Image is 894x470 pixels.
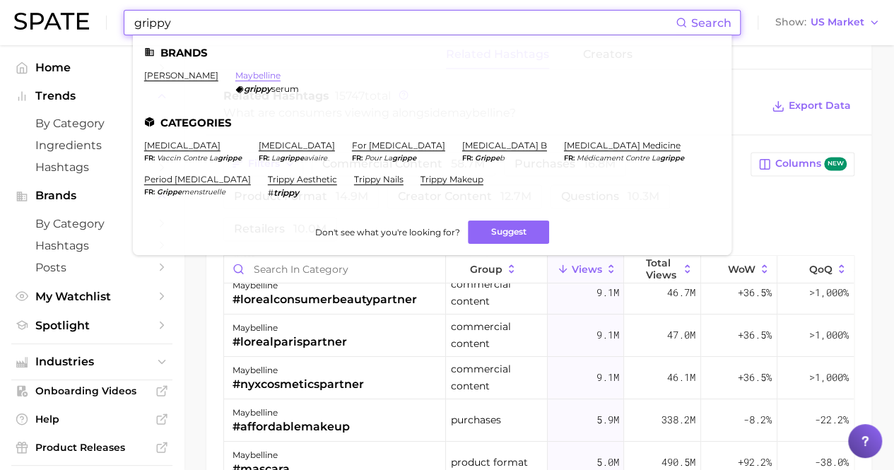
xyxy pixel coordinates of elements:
div: #lorealconsumerbeautypartner [233,291,417,308]
span: My Watchlist [35,290,148,303]
span: fr [144,187,157,196]
em: grippe [218,153,242,163]
span: 338.2m [661,411,695,428]
span: 9.1m [596,284,618,301]
input: Search here for a brand, industry, or ingredient [133,11,676,35]
button: WoW [701,256,777,283]
span: fr [259,153,271,163]
button: Brands [11,185,172,206]
span: QoQ [809,264,833,275]
a: [MEDICAL_DATA] [259,140,335,151]
span: Views [572,264,602,275]
span: 9.1m [596,327,618,343]
em: grippe [660,153,684,163]
button: ShowUS Market [772,13,883,32]
a: Onboarding Videos [11,380,172,401]
span: fr [352,153,365,163]
a: Product Releases [11,437,172,458]
span: Home [35,61,148,74]
span: médicament contre la [577,153,660,163]
a: [PERSON_NAME] [144,70,218,81]
span: by Category [35,217,148,230]
span: US Market [811,18,864,26]
span: Hashtags [35,160,148,174]
button: Suggest [468,221,549,244]
a: Posts [11,257,172,278]
a: period [MEDICAL_DATA] [144,174,251,184]
span: +36.5% [738,327,772,343]
button: Columnsnew [751,152,854,176]
em: grippe [475,153,500,163]
button: Export Data [768,96,854,116]
span: 47.0m [667,327,695,343]
span: commercial content [451,360,542,394]
em: grippe [280,153,304,163]
span: Search [691,16,731,30]
span: 46.7m [667,284,695,301]
span: by Category [35,117,148,130]
button: Total Views [624,256,700,283]
div: #affordablemakeup [233,418,350,435]
a: trippy makeup [420,174,483,184]
span: >1,000% [809,370,849,384]
span: >1,000% [809,328,849,341]
div: maybelline [233,277,417,294]
span: >1,000% [809,286,849,299]
span: Hashtags [35,239,148,252]
span: Brands [35,189,148,202]
button: Trends [11,86,172,107]
input: Search in category [224,256,445,283]
a: [MEDICAL_DATA] [144,140,220,151]
div: maybelline [233,362,364,379]
span: fr [144,153,157,163]
em: grippe [157,187,182,196]
span: vaccin contre la [157,153,218,163]
span: +36.5% [738,284,772,301]
span: Export Data [789,100,851,112]
img: SPATE [14,13,89,30]
div: #nyxcosmeticspartner [233,376,364,393]
a: [MEDICAL_DATA] b [462,140,547,151]
span: group [470,264,502,275]
span: WoW [728,264,755,275]
a: Hashtags [11,156,172,178]
span: Show [775,18,806,26]
span: menstruelle [182,187,225,196]
div: maybelline [233,447,290,464]
a: by Category [11,112,172,134]
span: 9.1m [596,369,618,386]
a: trippy aesthetic [268,174,337,184]
span: -8.2% [743,411,772,428]
span: Spotlight [35,319,148,332]
span: 46.1m [667,369,695,386]
a: for [MEDICAL_DATA] [352,140,445,151]
span: Trends [35,90,148,102]
span: # [268,187,274,198]
span: Help [35,413,148,425]
button: maybelline#lorealparispartnercommercial content9.1m47.0m+36.5%>1,000% [224,315,854,357]
span: commercial content [451,318,542,352]
a: Home [11,57,172,78]
span: commercial content [451,276,542,310]
a: Help [11,409,172,430]
div: #lorealparispartner [233,334,347,351]
a: Hashtags [11,235,172,257]
li: Categories [144,117,720,129]
button: QoQ [777,256,854,283]
span: Columns [775,157,847,170]
span: aviaire [304,153,327,163]
span: purchases [451,411,501,428]
button: Industries [11,351,172,372]
a: maybelline [235,70,281,81]
em: grippy [244,83,271,94]
span: Don't see what you're looking for? [314,227,459,237]
button: Views [548,256,624,283]
a: My Watchlist [11,286,172,307]
span: 5.9m [596,411,618,428]
button: maybelline#affordablemakeuppurchases5.9m338.2m-8.2%-22.2% [224,399,854,442]
span: pour la [365,153,392,163]
span: b [500,153,505,163]
span: Product Releases [35,441,148,454]
span: fr [462,153,475,163]
span: -22.2% [815,411,849,428]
